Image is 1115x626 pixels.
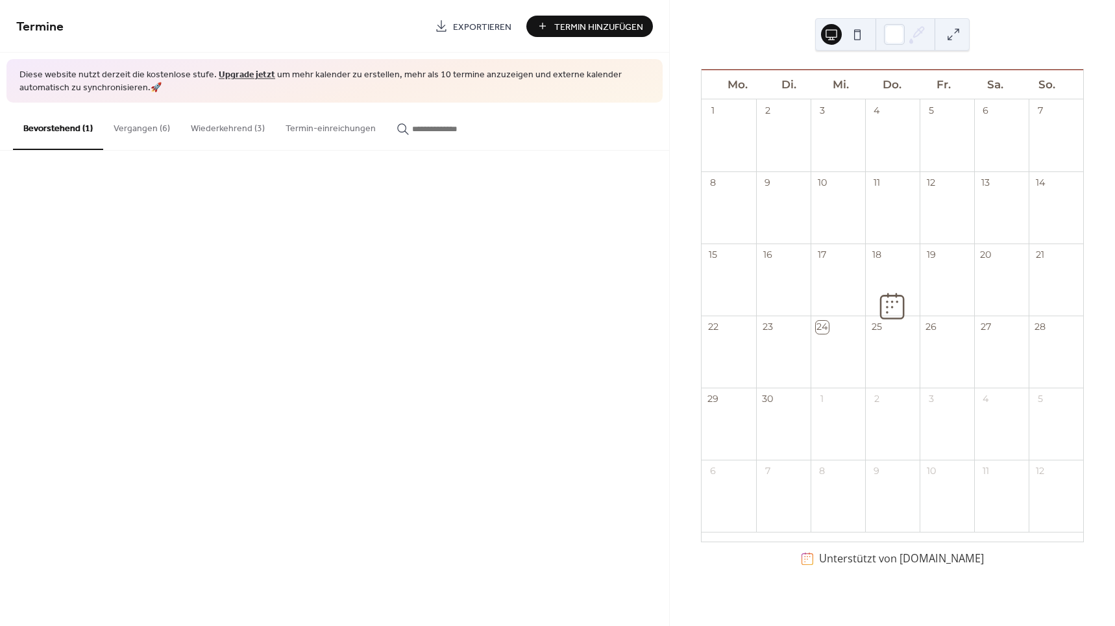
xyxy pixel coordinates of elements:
div: 5 [925,105,938,118]
button: Wiederkehrend (3) [180,103,275,149]
a: Exportieren [425,16,521,37]
div: 26 [925,321,938,334]
div: 11 [979,465,992,478]
div: 12 [925,177,938,190]
div: Di. [763,70,815,99]
span: Termin Hinzufügen [554,20,643,34]
div: 14 [1034,177,1047,190]
button: Vergangen (6) [103,103,180,149]
div: Sa. [970,70,1021,99]
div: 21 [1034,249,1047,262]
div: 4 [979,393,992,406]
div: 13 [979,177,992,190]
div: 6 [979,105,992,118]
div: 23 [761,321,774,334]
div: 19 [925,249,938,262]
div: Unterstützt von [819,552,984,566]
div: 30 [761,393,774,406]
div: 17 [816,249,829,262]
div: 27 [979,321,992,334]
div: Mo. [712,70,763,99]
button: Termin-einreichungen [275,103,386,149]
div: 8 [816,465,829,478]
div: 29 [707,393,720,406]
div: 24 [816,321,829,334]
div: 3 [816,105,829,118]
a: [DOMAIN_NAME] [900,552,984,566]
div: 10 [816,177,829,190]
div: Mi. [815,70,866,99]
div: 11 [870,177,883,190]
div: 16 [761,249,774,262]
span: Diese website nutzt derzeit die kostenlose stufe. um mehr kalender zu erstellen, mehr als 10 term... [19,69,650,94]
div: 9 [761,177,774,190]
div: 1 [816,393,829,406]
div: 7 [1034,105,1047,118]
div: 6 [707,465,720,478]
div: Do. [866,70,918,99]
div: 28 [1034,321,1047,334]
div: 9 [870,465,883,478]
span: Termine [16,14,64,40]
div: So. [1022,70,1073,99]
div: 22 [707,321,720,334]
button: Termin Hinzufügen [526,16,653,37]
div: 8 [707,177,720,190]
div: Fr. [918,70,970,99]
a: Upgrade jetzt [219,66,275,84]
div: 4 [870,105,883,118]
div: 1 [707,105,720,118]
div: 25 [870,321,883,334]
div: 5 [1034,393,1047,406]
div: 15 [707,249,720,262]
div: 2 [870,393,883,406]
div: 20 [979,249,992,262]
div: 10 [925,465,938,478]
div: 2 [761,105,774,118]
div: 3 [925,393,938,406]
div: 7 [761,465,774,478]
div: 12 [1034,465,1047,478]
div: 18 [870,249,883,262]
button: Bevorstehend (1) [13,103,103,150]
span: Exportieren [453,20,511,34]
